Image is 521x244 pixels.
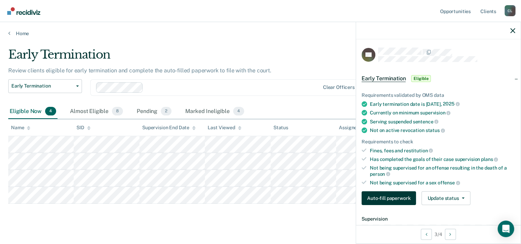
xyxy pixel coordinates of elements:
img: Recidiviz [7,7,40,15]
div: Open Intercom Messenger [498,221,514,237]
div: Not being supervised for a sex [370,180,515,186]
div: Fines, fees and [370,148,515,154]
div: C L [504,5,515,16]
span: 2 [161,107,171,116]
span: supervision [420,110,450,115]
span: 4 [45,107,56,116]
span: person [370,171,390,177]
div: Assigned to [339,125,371,131]
span: Early Termination [362,75,406,82]
div: Requirements to check [362,139,515,145]
div: Early termination date is [DATE], [370,101,515,107]
button: Profile dropdown button [504,5,515,16]
span: status [426,128,445,133]
span: Early Termination [11,83,73,89]
div: Supervision End Date [142,125,196,131]
span: Eligible [411,75,431,82]
div: Eligible Now [8,104,58,119]
div: Marked Ineligible [184,104,246,119]
div: Last Viewed [208,125,241,131]
div: Status [273,125,288,131]
span: offense [438,180,460,185]
a: Navigate to form link [362,191,419,205]
div: Currently on minimum [370,110,515,116]
div: SID [76,125,91,131]
span: sentence [413,119,439,124]
div: Has completed the goals of their case supervision [370,156,515,162]
span: restitution [404,148,433,153]
dt: Supervision [362,216,515,222]
div: Name [11,125,30,131]
div: Serving suspended [370,119,515,125]
button: Previous Opportunity [421,229,432,240]
p: Review clients eligible for early termination and complete the auto-filled paperwork to file with... [8,67,271,74]
div: Clear officers [323,84,355,90]
button: Next Opportunity [445,229,456,240]
a: Home [8,30,513,37]
div: Pending [135,104,173,119]
div: Almost Eligible [69,104,124,119]
div: Early Termination [8,48,399,67]
div: 3 / 4 [356,225,521,243]
span: plans [481,156,498,162]
span: 8 [112,107,123,116]
div: Not on active revocation [370,127,515,133]
span: 4 [233,107,244,116]
button: Update status [421,191,470,205]
div: Not being supervised for an offense resulting in the death of a [370,165,515,177]
div: Requirements validated by OMS data [362,92,515,98]
div: Early TerminationEligible [356,68,521,90]
button: Auto-fill paperwork [362,191,416,205]
span: 2025 [443,101,459,106]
